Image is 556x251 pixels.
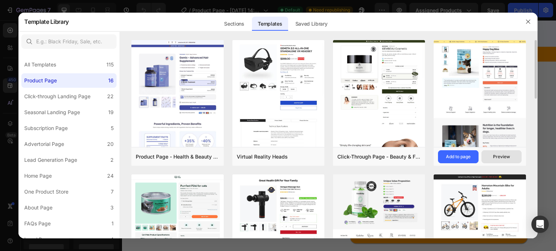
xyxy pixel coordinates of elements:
p: ($40.49 per bottle) [354,75,397,81]
div: Advertorial Page [24,140,64,148]
div: Sections [218,17,250,31]
div: $89.98 [353,54,397,64]
div: Subscription Page [24,124,68,133]
div: $80.98 [353,64,397,74]
div: All Templates [24,60,56,69]
div: Home Page [24,172,52,180]
p: Best Value [237,93,262,102]
p: MIN [183,14,189,18]
div: 5 [111,124,114,133]
div: $44.99 [332,204,359,215]
div: Product Page - Health & Beauty - Hair Supplement [136,152,219,161]
div: Seasonal Landing Page [24,108,80,117]
p: 60-Day Supply + Free Shipping [237,58,343,69]
div: 09 [202,8,209,14]
div: Click-Through Page - Beauty & Fitness - Cosmetic [337,152,421,161]
div: 16 [108,76,114,85]
p: 🎁 LIMITED TIME - SUPPLEMENT SALE 🎁 [1,30,434,38]
div: $107.98 [354,122,398,132]
input: E.g.: Black Friday, Sale, etc. [21,34,117,49]
div: Legal Page [24,235,51,244]
div: Add to page [446,153,471,160]
div: Saved Library [290,17,333,31]
div: FAQs Page [24,219,51,228]
p: (3 bottles) [237,141,347,148]
p: HRS [164,14,170,18]
button: Carousel Back Arrow [35,127,43,136]
div: 7 [111,187,114,196]
div: 115 [106,60,114,69]
div: Lead Generation Page [24,156,77,164]
div: 4 [110,235,114,244]
div: 19 [108,108,114,117]
div: Virtual Reality Heads [237,152,288,161]
div: Click-through Landing Page [24,92,90,101]
div: 24 [107,172,114,180]
div: 2 [110,156,114,164]
span: Expected delivery [241,168,285,174]
p: ($35.99 per bottle) [354,133,397,139]
p: Limited time:30% OFF [220,9,434,17]
div: Product Page [24,76,57,85]
p: SEC [202,14,209,18]
div: Templates [252,17,288,31]
div: 48 [183,8,189,14]
button: Preview [481,150,522,163]
div: One Product Store [24,187,68,196]
div: Buy Now! [286,205,319,215]
div: $134.97 [354,112,398,122]
div: 20 [107,140,114,148]
strong: 90-Day Supply + Free Shipping [237,116,323,138]
button: Carousel Next Arrow [191,127,200,136]
div: Open Intercom Messenger [531,216,549,233]
p: (2 bottles) [237,70,343,78]
div: 1 [111,219,114,228]
div: About Page [24,203,52,212]
h2: Template Library [24,12,69,31]
button: Add to page [438,150,478,163]
div: 22 [107,92,114,101]
div: 15 [164,8,170,14]
button: Buy Now! [228,196,405,223]
div: 3 [110,203,114,212]
div: Preview [493,153,510,160]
